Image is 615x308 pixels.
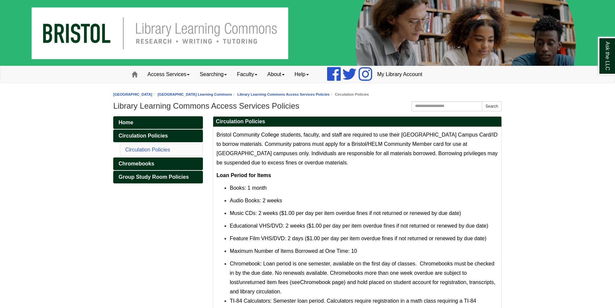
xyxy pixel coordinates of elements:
[113,130,203,142] a: Circulation Policies
[230,261,260,266] a: Chromebook
[237,92,330,96] a: Library Learning Commons Access Services Policies
[119,174,189,180] span: Group Study Room Policies
[230,223,488,229] span: Educational VHS/DVD: 2 weeks ($1.00 per day per item overdue fines if not returned or renewed by ...
[113,92,152,96] a: [GEOGRAPHIC_DATA]
[119,133,168,139] span: Circulation Policies
[113,116,203,129] a: Home
[329,91,369,98] li: Circulation Policies
[119,120,133,125] span: Home
[113,101,502,111] h1: Library Learning Commons Access Services Policies
[230,261,494,285] span: : Loan period is one semester, available on the first day of classes. Chromebooks must be checked...
[113,116,203,183] div: Guide Pages
[125,147,170,153] a: Circulation Policies
[217,132,498,165] span: Bristol Community College students, faculty, and staff are required to use their [GEOGRAPHIC_DATA...
[230,198,282,203] span: Audio Books: 2 weeks
[290,66,314,83] a: Help
[213,117,501,127] h2: Circulation Policies
[300,279,344,285] a: Chromebook page
[230,279,495,294] span: ) and hold placed on student account for registration, transcripts, and library circulation.
[372,66,427,83] a: My Library Account
[230,236,486,241] span: Feature Film VHS/DVD: 2 days ($1.00 per day per item overdue fines if not returned or renewed by ...
[262,66,290,83] a: About
[482,101,502,111] button: Search
[113,171,203,183] a: Group Study Room Policies
[230,185,267,191] span: Books: 1 month
[230,210,461,216] span: Music CDs: 2 weeks ($1.00 per day per item overdue fines if not returned or renewed by due date)
[142,66,195,83] a: Access Services
[230,248,357,254] span: Maximum Number of Items Borrowed at One Time: 10
[158,92,232,96] a: [GEOGRAPHIC_DATA] Learning Commons
[217,172,271,178] strong: Loan Period for Items
[113,91,502,98] nav: breadcrumb
[195,66,232,83] a: Searching
[113,157,203,170] a: Chromebooks
[119,161,154,166] span: Chromebooks
[232,66,262,83] a: Faculty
